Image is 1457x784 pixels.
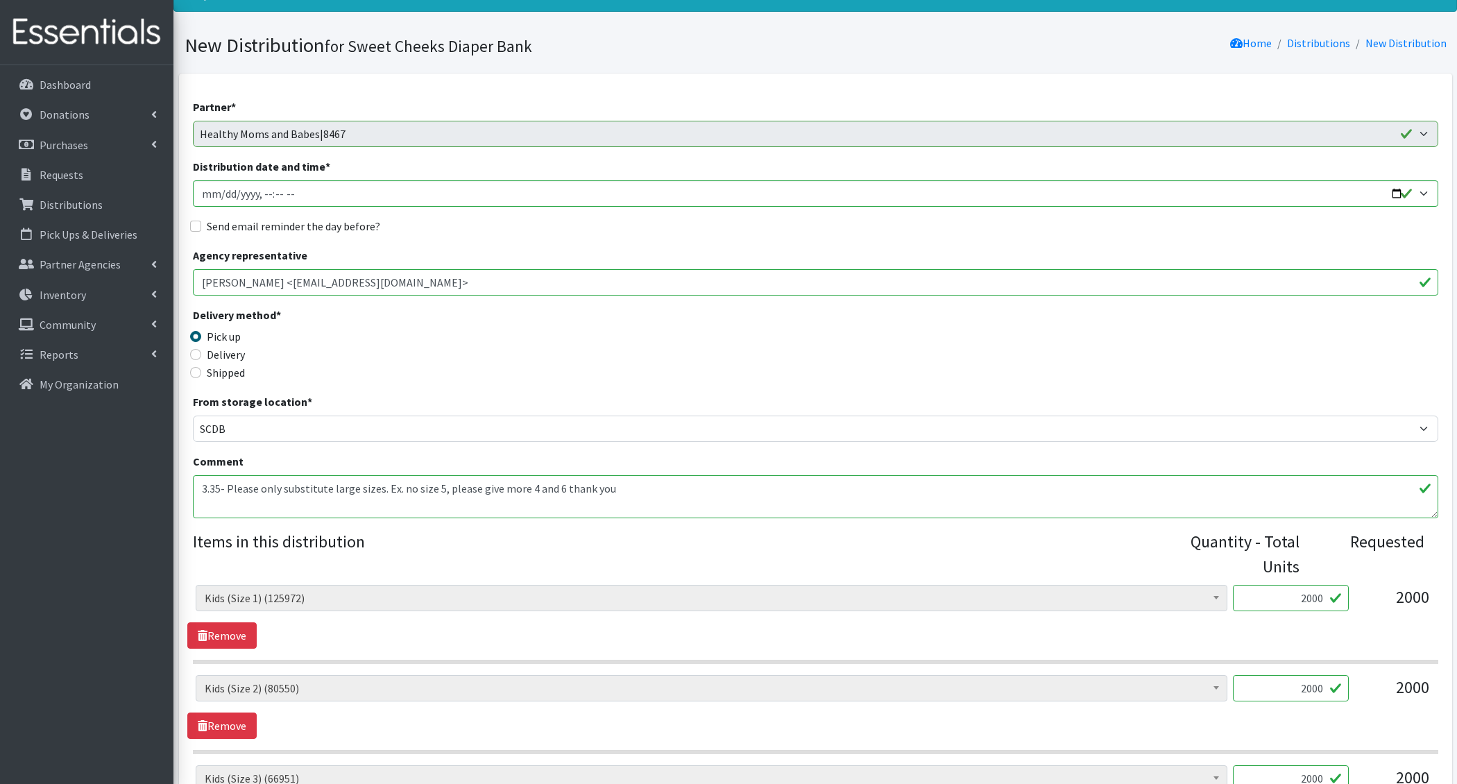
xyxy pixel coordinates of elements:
a: Distributions [6,191,168,219]
a: Donations [6,101,168,128]
label: Agency representative [193,247,307,264]
div: Requested [1313,529,1424,579]
p: Donations [40,108,90,121]
abbr: required [325,160,330,173]
p: My Organization [40,377,119,391]
a: Remove [187,622,257,649]
a: Inventory [6,281,168,309]
p: Partner Agencies [40,257,121,271]
input: Quantity [1233,585,1349,611]
label: Comment [193,453,244,470]
span: Kids (Size 1) (125972) [205,588,1218,608]
a: My Organization [6,370,168,398]
a: New Distribution [1365,36,1447,50]
p: Inventory [40,288,86,302]
a: Partner Agencies [6,250,168,278]
label: Pick up [207,328,241,345]
p: Requests [40,168,83,182]
legend: Items in this distribution [193,529,1189,574]
p: Pick Ups & Deliveries [40,228,137,241]
a: Purchases [6,131,168,159]
abbr: required [231,100,236,114]
a: Remove [187,713,257,739]
textarea: Please only substitute large sizes. Ex. no size 5, please give more 4 and 6 thank you [193,475,1438,518]
label: Send email reminder the day before? [207,218,380,235]
div: 2000 [1360,675,1429,713]
p: Dashboard [40,78,91,92]
a: Requests [6,161,168,189]
div: 2000 [1360,585,1429,622]
label: Delivery [207,346,245,363]
a: Distributions [1287,36,1350,50]
label: Shipped [207,364,245,381]
p: Community [40,318,96,332]
p: Distributions [40,198,103,212]
span: Kids (Size 1) (125972) [196,585,1227,611]
a: Reports [6,341,168,368]
span: Kids (Size 2) (80550) [196,675,1227,701]
a: Home [1230,36,1272,50]
p: Purchases [40,138,88,152]
a: Pick Ups & Deliveries [6,221,168,248]
label: Distribution date and time [193,158,330,175]
div: Quantity - Total Units [1189,529,1300,579]
abbr: required [307,395,312,409]
a: Dashboard [6,71,168,99]
a: Community [6,311,168,339]
p: Reports [40,348,78,361]
label: Partner [193,99,236,115]
span: Kids (Size 2) (80550) [205,679,1218,698]
img: HumanEssentials [6,9,168,56]
legend: Delivery method [193,307,504,328]
abbr: required [276,308,281,322]
small: for Sweet Cheeks Diaper Bank [325,36,532,56]
h1: New Distribution [185,33,810,58]
label: From storage location [193,393,312,410]
input: Quantity [1233,675,1349,701]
